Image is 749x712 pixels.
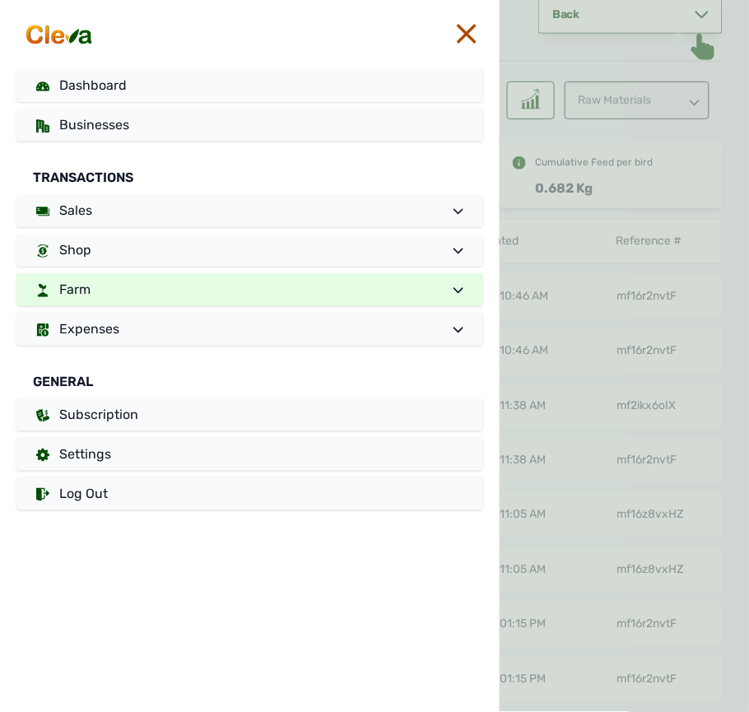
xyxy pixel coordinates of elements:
span: Dashboard [59,77,127,93]
span: Shop [59,242,91,258]
a: Farm [16,273,483,306]
a: Shop [16,234,483,267]
a: Settings [16,438,483,471]
a: Expenses [16,313,483,346]
a: Sales [16,194,483,227]
span: Settings [59,446,111,462]
div: Transactions [16,148,483,194]
span: Businesses [59,117,129,133]
span: Subscription [59,407,138,422]
a: Subscription [16,398,483,431]
span: Expenses [59,321,119,337]
div: General [16,352,483,398]
a: Dashboard [16,69,483,102]
span: Log Out [59,486,108,501]
img: cleva_logo.png [23,23,95,46]
a: Businesses [16,109,483,142]
span: Sales [59,202,92,218]
span: Farm [59,282,91,297]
